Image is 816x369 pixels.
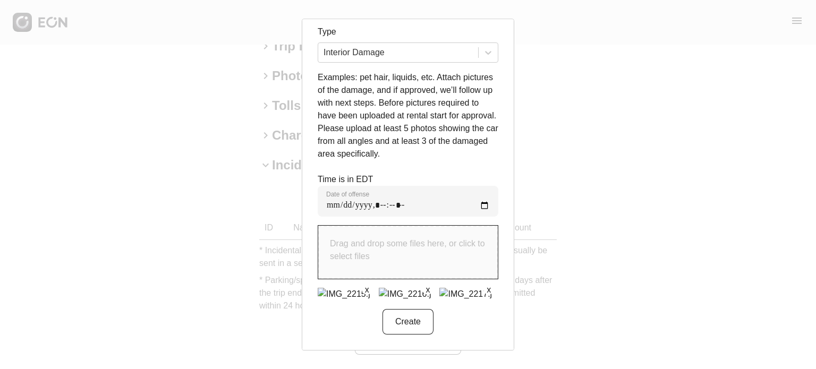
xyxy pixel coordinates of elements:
[439,288,492,301] img: IMG_2217.j
[483,284,494,295] button: x
[318,25,498,38] p: Type
[318,288,370,301] img: IMG_2215.j
[362,284,372,295] button: x
[326,190,369,199] label: Date of offense
[318,71,498,160] p: Examples: pet hair, liquids, etc. Attach pictures of the damage, and if approved, we’ll follow up...
[318,173,498,217] div: Time is in EDT
[379,288,431,301] img: IMG_2216.j
[330,237,486,263] p: Drag and drop some files here, or click to select files
[422,284,433,295] button: x
[382,310,433,335] button: Create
